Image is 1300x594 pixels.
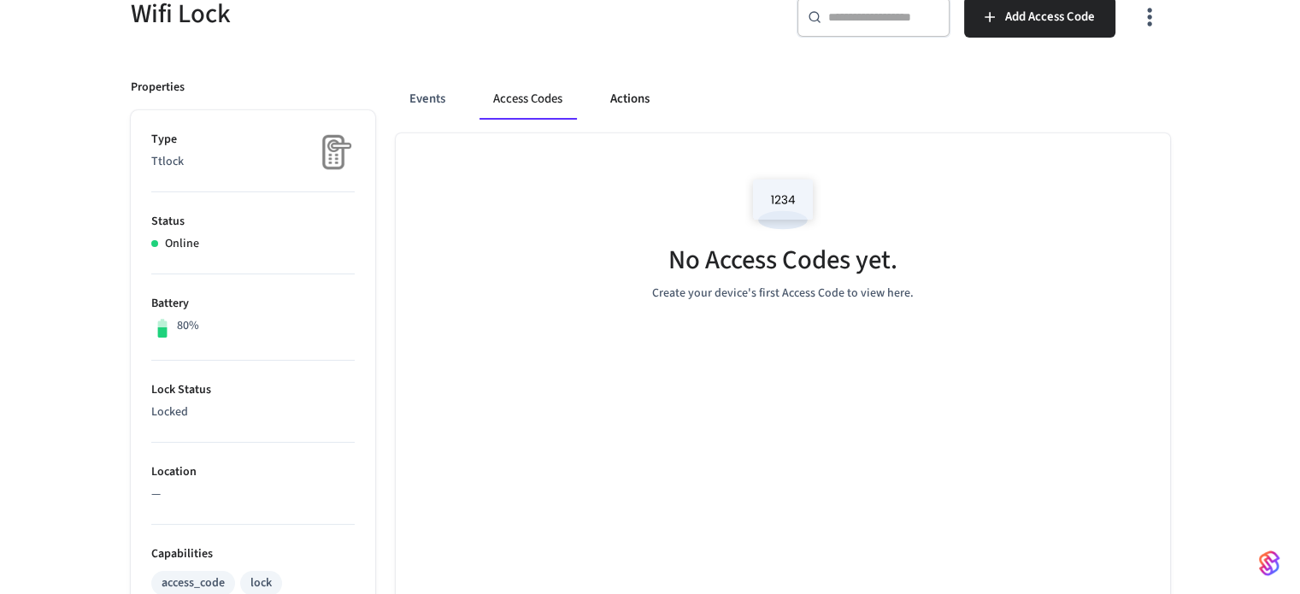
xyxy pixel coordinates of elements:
[597,79,663,120] button: Actions
[162,574,225,592] div: access_code
[396,79,1170,120] div: ant example
[151,545,355,563] p: Capabilities
[652,285,914,303] p: Create your device's first Access Code to view here.
[396,79,459,120] button: Events
[1259,550,1279,577] img: SeamLogoGradient.69752ec5.svg
[131,79,185,97] p: Properties
[151,463,355,481] p: Location
[151,153,355,171] p: Ttlock
[151,403,355,421] p: Locked
[177,317,199,335] p: 80%
[165,235,199,253] p: Online
[668,243,897,278] h5: No Access Codes yet.
[151,295,355,313] p: Battery
[151,381,355,399] p: Lock Status
[151,131,355,149] p: Type
[151,485,355,503] p: —
[250,574,272,592] div: lock
[1005,6,1095,28] span: Add Access Code
[479,79,576,120] button: Access Codes
[312,131,355,173] img: Placeholder Lock Image
[151,213,355,231] p: Status
[744,168,821,240] img: Access Codes Empty State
